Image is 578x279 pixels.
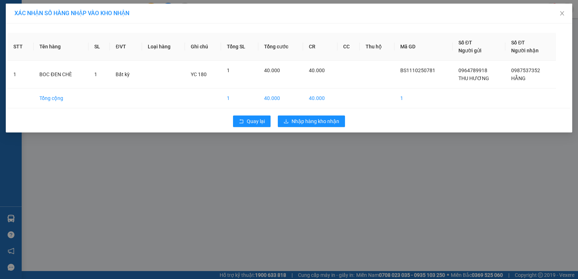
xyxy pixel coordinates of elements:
span: rollback [239,119,244,125]
th: Ghi chú [185,33,221,61]
span: 1 [227,67,230,73]
td: Bất kỳ [110,61,142,88]
th: Loại hàng [142,33,185,61]
span: close [559,10,565,16]
th: CC [337,33,360,61]
th: Mã GD [394,33,453,61]
th: ĐVT [110,33,142,61]
span: Người gửi [458,48,482,53]
th: Tổng SL [221,33,259,61]
th: Tên hàng [34,33,88,61]
th: CR [303,33,337,61]
span: 40.000 [309,67,325,73]
span: Quay lại [247,117,265,125]
span: BS1110250781 [400,67,435,73]
span: 0987537352 [511,67,540,73]
th: STT [8,33,34,61]
span: Số ĐT [511,40,525,45]
span: 1 [94,71,97,77]
span: Số ĐT [458,40,472,45]
img: logo.jpg [9,9,63,45]
span: THU HƯƠNG [458,75,489,81]
span: Người nhận [511,48,539,53]
td: Tổng cộng [34,88,88,108]
span: XÁC NHẬN SỐ HÀNG NHẬP VÀO KHO NHẬN [14,10,129,17]
span: HẰNG [511,75,526,81]
b: GỬI : VP Trung Kính [9,49,98,61]
td: 40.000 [258,88,303,108]
td: 1 [394,88,453,108]
span: download [284,119,289,125]
td: BOC ĐEN CHÈ [34,61,88,88]
td: 40.000 [303,88,337,108]
li: 271 - [PERSON_NAME] - [GEOGRAPHIC_DATA] - [GEOGRAPHIC_DATA] [68,18,302,27]
th: Thu hộ [360,33,394,61]
th: SL [89,33,110,61]
span: 40.000 [264,67,280,73]
button: downloadNhập hàng kho nhận [278,115,345,127]
th: Tổng cước [258,33,303,61]
td: 1 [8,61,34,88]
button: rollbackQuay lại [233,115,271,127]
button: Close [552,4,572,24]
td: 1 [221,88,259,108]
span: Nhập hàng kho nhận [292,117,339,125]
span: YC 180 [191,71,207,77]
span: 0964789918 [458,67,487,73]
